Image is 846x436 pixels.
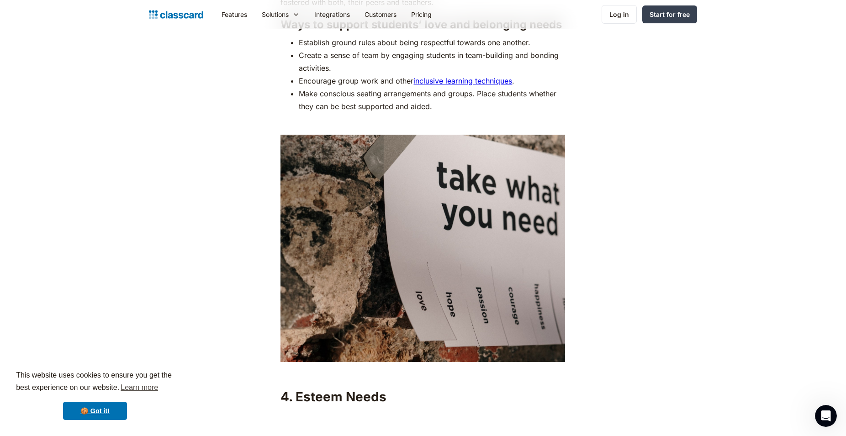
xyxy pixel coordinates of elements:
[299,36,565,49] li: Establish ground rules about being respectful towards one another.
[299,49,565,74] li: Create a sense of team by engaging students in team-building and bonding activities.
[609,10,629,19] div: Log in
[280,135,565,362] img: a poster stuck to a wall with post-its of positive emotions like love, courage, hope at the bottom
[413,76,512,85] a: inclusive learning techniques
[214,4,254,25] a: Features
[119,381,159,394] a: learn more about cookies
[815,405,837,427] iframe: Intercom live chat
[650,10,690,19] div: Start for free
[299,87,565,113] li: Make conscious seating arrangements and groups. Place students whether they can be best supported...
[7,361,183,429] div: cookieconsent
[280,117,565,130] p: ‍
[63,402,127,420] a: dismiss cookie message
[307,4,357,25] a: Integrations
[280,389,565,405] h2: 4. Esteem Needs
[254,4,307,25] div: Solutions
[262,10,289,19] div: Solutions
[16,370,174,394] span: This website uses cookies to ensure you get the best experience on our website.
[602,5,637,24] a: Log in
[404,4,439,25] a: Pricing
[149,8,203,21] a: home
[357,4,404,25] a: Customers
[642,5,697,23] a: Start for free
[280,367,565,379] p: ‍
[299,74,565,87] li: Encourage group work and other .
